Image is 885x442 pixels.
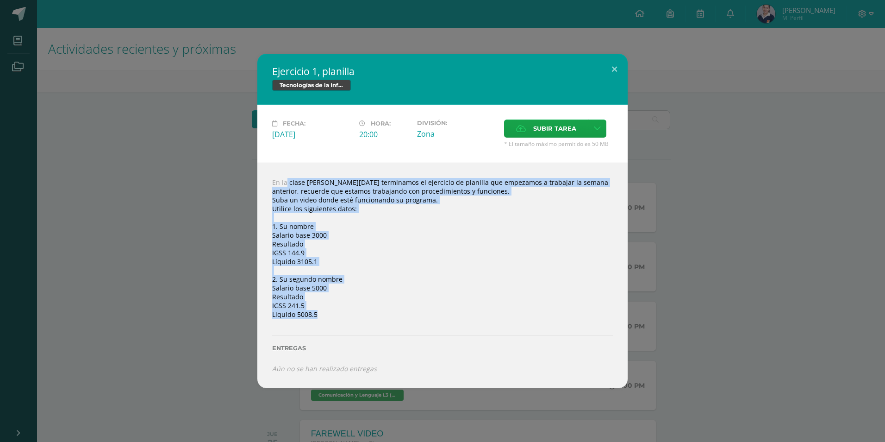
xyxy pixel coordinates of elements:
[533,120,576,137] span: Subir tarea
[272,345,613,352] label: Entregas
[601,54,628,85] button: Close (Esc)
[417,120,497,126] label: División:
[359,129,410,139] div: 20:00
[272,129,352,139] div: [DATE]
[417,129,497,139] div: Zona
[283,120,305,127] span: Fecha:
[371,120,391,127] span: Hora:
[272,80,351,91] span: Tecnologías de la Información y la Comunicación 5
[272,364,377,373] i: Aún no se han realizado entregas
[257,163,628,388] div: En la clase [PERSON_NAME][DATE] terminamos el ejercicio de planilla que empezamos a trabajar la s...
[272,65,613,78] h2: Ejercicio 1, planilla
[504,140,613,148] span: * El tamaño máximo permitido es 50 MB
